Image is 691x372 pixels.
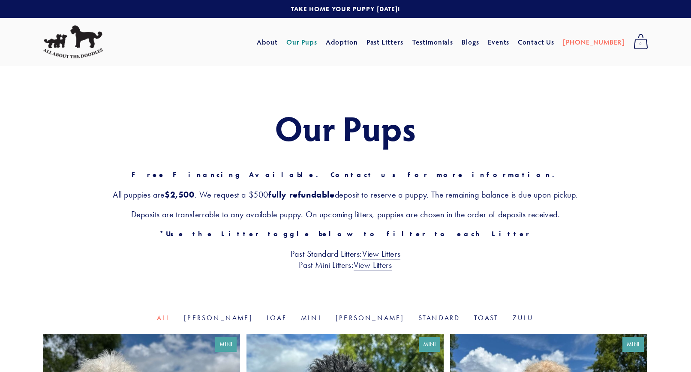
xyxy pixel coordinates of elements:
[43,109,648,147] h1: Our Pups
[132,171,560,179] strong: Free Financing Available. Contact us for more information.
[462,34,479,50] a: Blogs
[518,34,554,50] a: Contact Us
[43,25,103,59] img: All About The Doodles
[257,34,278,50] a: About
[634,39,648,50] span: 0
[367,37,404,46] a: Past Litters
[336,314,405,322] a: [PERSON_NAME]
[513,314,534,322] a: Zulu
[629,31,652,53] a: 0 items in cart
[184,314,253,322] a: [PERSON_NAME]
[43,209,648,220] h3: Deposits are transferrable to any available puppy. On upcoming litters, puppies are chosen in the...
[267,314,287,322] a: Loaf
[354,260,392,271] a: View Litters
[286,34,318,50] a: Our Pups
[362,249,400,260] a: View Litters
[157,314,170,322] a: All
[418,314,460,322] a: Standard
[474,314,499,322] a: Toast
[301,314,322,322] a: Mini
[43,248,648,270] h3: Past Standard Litters: Past Mini Litters:
[159,230,531,238] strong: *Use the Litter toggle below to filter to each Litter
[488,34,510,50] a: Events
[43,189,648,200] h3: All puppies are . We request a $500 deposit to reserve a puppy. The remaining balance is due upon...
[412,34,454,50] a: Testimonials
[326,34,358,50] a: Adoption
[268,189,335,200] strong: fully refundable
[563,34,625,50] a: [PHONE_NUMBER]
[165,189,195,200] strong: $2,500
